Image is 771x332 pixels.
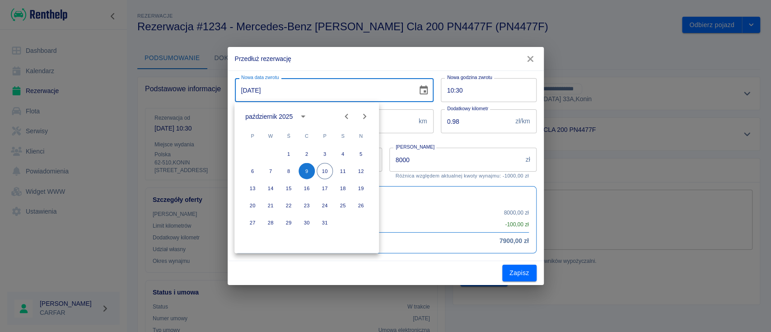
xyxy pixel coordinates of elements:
[262,163,279,179] button: 7
[228,47,544,70] h2: Przedłuż rezerwację
[525,155,530,164] p: zł
[396,144,435,150] label: [PERSON_NAME]
[295,109,311,124] button: calendar view is open, switch to year view
[335,146,351,162] button: 4
[419,117,427,126] p: km
[241,74,279,81] label: Nowa data zwrotu
[299,127,315,145] span: czwartek
[262,127,279,145] span: wtorek
[353,180,369,196] button: 19
[389,148,522,172] input: Kwota wynajmu od początkowej daty, nie samego aneksu.
[280,146,297,162] button: 1
[500,236,529,246] h6: 7900,00 zł
[317,127,333,145] span: piątek
[396,173,530,179] p: Różnica względem aktualnej kwoty wynajmu: -1000,00 zł
[317,180,333,196] button: 17
[262,197,279,214] button: 21
[504,209,529,217] p: 8000,00 zł
[335,197,351,214] button: 25
[335,127,351,145] span: sobota
[441,78,530,102] input: hh:mm
[244,163,261,179] button: 6
[299,146,315,162] button: 2
[353,197,369,214] button: 26
[355,108,374,126] button: Next month
[502,265,537,281] button: Zapisz
[299,215,315,231] button: 30
[244,197,261,214] button: 20
[262,215,279,231] button: 28
[353,127,369,145] span: niedziela
[299,163,315,179] button: 9
[280,215,297,231] button: 29
[447,74,492,81] label: Nowa godzina zwrotu
[299,197,315,214] button: 23
[243,194,529,203] h6: Podsumowanie
[335,180,351,196] button: 18
[353,146,369,162] button: 5
[515,117,530,126] p: zł/km
[335,163,351,179] button: 11
[317,146,333,162] button: 3
[415,81,433,99] button: Choose date, selected date is 9 paź 2025
[280,180,297,196] button: 15
[317,215,333,231] button: 31
[337,108,355,126] button: Previous month
[280,127,297,145] span: środa
[245,112,293,121] div: październik 2025
[317,197,333,214] button: 24
[244,215,261,231] button: 27
[280,197,297,214] button: 22
[235,78,411,102] input: DD-MM-YYYY
[299,180,315,196] button: 16
[280,163,297,179] button: 8
[447,105,488,112] label: Dodatkowy kilometr
[317,163,333,179] button: 10
[244,127,261,145] span: poniedziałek
[262,180,279,196] button: 14
[244,180,261,196] button: 13
[353,163,369,179] button: 12
[505,220,528,229] p: - 100,00 zł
